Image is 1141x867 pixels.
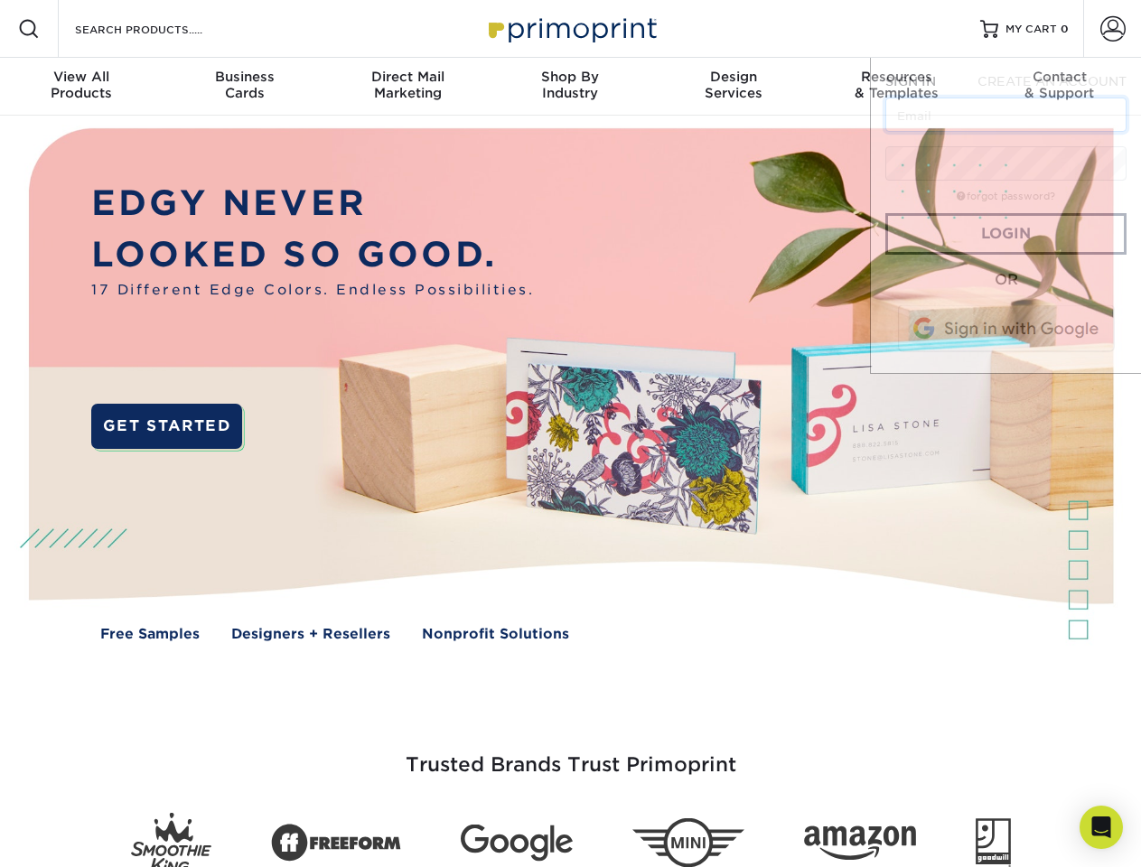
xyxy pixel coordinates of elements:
a: Free Samples [100,624,200,645]
span: Design [652,69,815,85]
p: EDGY NEVER [91,178,534,229]
div: Marketing [326,69,489,101]
div: Services [652,69,815,101]
a: Direct MailMarketing [326,58,489,116]
a: forgot password? [957,191,1055,202]
a: Shop ByIndustry [489,58,651,116]
p: LOOKED SO GOOD. [91,229,534,281]
div: Open Intercom Messenger [1080,806,1123,849]
div: OR [885,269,1127,291]
a: Nonprofit Solutions [422,624,569,645]
h3: Trusted Brands Trust Primoprint [42,710,1099,798]
input: Email [885,98,1127,132]
a: Resources& Templates [815,58,977,116]
span: Direct Mail [326,69,489,85]
span: CREATE AN ACCOUNT [977,74,1127,89]
span: 0 [1061,23,1069,35]
input: SEARCH PRODUCTS..... [73,18,249,40]
div: Cards [163,69,325,101]
span: 17 Different Edge Colors. Endless Possibilities. [91,280,534,301]
div: & Templates [815,69,977,101]
a: GET STARTED [91,404,242,449]
a: Designers + Resellers [231,624,390,645]
img: Primoprint [481,9,661,48]
a: DesignServices [652,58,815,116]
span: Shop By [489,69,651,85]
img: Amazon [804,826,916,861]
div: Industry [489,69,651,101]
span: Resources [815,69,977,85]
span: Business [163,69,325,85]
span: MY CART [1005,22,1057,37]
a: Login [885,213,1127,255]
img: Goodwill [976,818,1011,867]
img: Google [461,825,573,862]
a: BusinessCards [163,58,325,116]
span: SIGN IN [885,74,936,89]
